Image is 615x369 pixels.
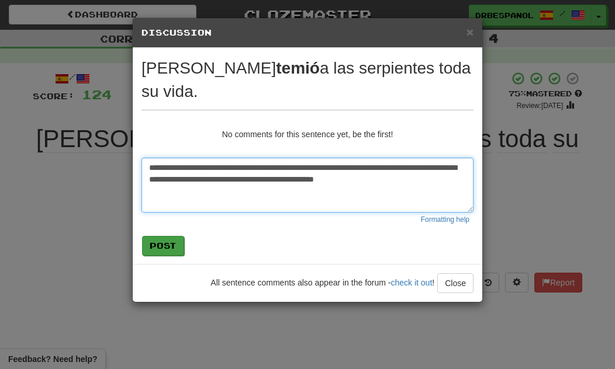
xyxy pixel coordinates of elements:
[141,57,474,103] div: [PERSON_NAME] a las serpientes toda su vida.
[210,278,434,287] span: All sentence comments also appear in the forum - !
[276,59,320,77] strong: temió
[142,236,184,256] button: Post
[141,128,474,140] div: No comments for this sentence yet, be the first!
[467,25,474,39] span: ×
[467,26,474,38] button: Close
[437,273,474,293] button: Close
[417,213,474,227] button: Formatting help
[391,278,432,287] a: check it out
[141,27,474,39] h5: Discussion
